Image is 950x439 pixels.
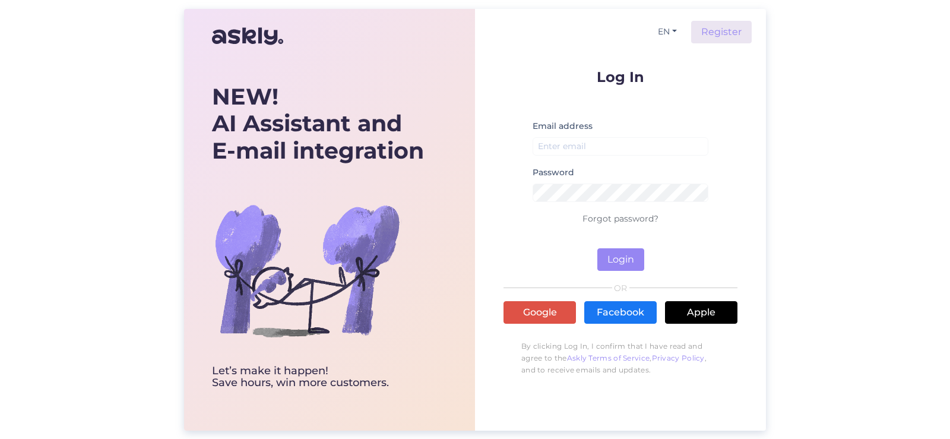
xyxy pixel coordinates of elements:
a: Google [503,301,576,324]
input: Enter email [533,137,708,156]
button: Login [597,248,644,271]
label: Password [533,166,574,179]
b: NEW! [212,83,278,110]
a: Register [691,21,752,43]
img: bg-askly [212,175,402,365]
a: Facebook [584,301,657,324]
div: AI Assistant and E-mail integration [212,83,424,165]
a: Privacy Policy [652,353,705,362]
p: By clicking Log In, I confirm that I have read and agree to the , , and to receive emails and upd... [503,334,737,382]
label: Email address [533,120,593,132]
button: EN [653,23,682,40]
div: Let’s make it happen! Save hours, win more customers. [212,365,424,389]
p: Log In [503,70,737,84]
span: OR [612,284,629,292]
a: Forgot password? [582,213,658,224]
a: Askly Terms of Service [567,353,650,362]
a: Apple [665,301,737,324]
img: Askly [212,22,283,50]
